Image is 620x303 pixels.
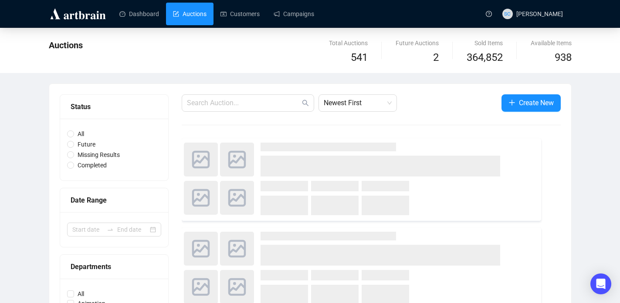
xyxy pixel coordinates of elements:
[74,160,110,170] span: Completed
[396,38,439,48] div: Future Auctions
[107,226,114,233] span: swap-right
[467,50,503,66] span: 364,852
[119,3,159,25] a: Dashboard
[72,225,103,234] input: Start date
[184,232,218,266] img: photo.svg
[74,289,88,299] span: All
[184,181,218,215] img: photo.svg
[274,3,314,25] a: Campaigns
[329,38,368,48] div: Total Auctions
[555,51,572,63] span: 938
[71,261,158,272] div: Departments
[187,98,300,108] input: Search Auction...
[49,40,83,50] span: Auctions
[501,94,561,112] button: Create New
[74,140,99,149] span: Future
[324,95,392,111] span: Newest First
[590,273,611,294] div: Open Intercom Messenger
[220,232,254,266] img: photo.svg
[531,38,572,48] div: Available Items
[351,51,368,63] span: 541
[486,11,492,17] span: question-circle
[184,143,218,176] img: photo.svg
[433,51,439,63] span: 2
[508,99,515,106] span: plus
[74,129,88,139] span: All
[302,100,309,107] span: search
[504,10,510,18] span: SC
[71,101,158,112] div: Status
[467,38,503,48] div: Sold Items
[173,3,207,25] a: Auctions
[220,3,260,25] a: Customers
[49,7,107,21] img: logo
[117,225,148,234] input: End date
[71,195,158,206] div: Date Range
[107,226,114,233] span: to
[516,10,563,17] span: [PERSON_NAME]
[220,181,254,215] img: photo.svg
[220,143,254,176] img: photo.svg
[519,97,554,108] span: Create New
[74,150,123,160] span: Missing Results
